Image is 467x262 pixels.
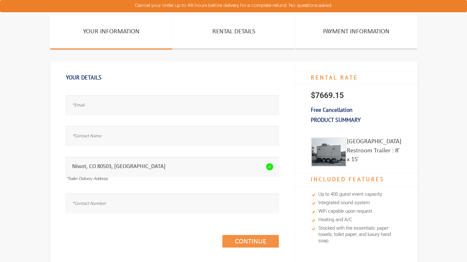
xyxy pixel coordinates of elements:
[295,173,417,186] h4: Included Features
[311,207,401,216] li: WiFi capable upon request
[66,157,279,177] input: *Trailer Delivery Address
[347,137,401,167] div: [GEOGRAPHIC_DATA] Restroom Trailer : 8′ x 15′
[66,194,279,213] input: *Contact Number
[222,235,279,248] a: Continue
[66,95,279,115] input: *Email
[50,15,172,50] a: Your Information
[66,177,279,183] div: *Trailer Delivery Address
[295,15,417,50] a: PAYMENT INFORMATION
[311,224,401,245] li: Stocked with the essentials: paper towels, toilet paper, and luxury hand soap.
[66,126,279,146] input: *Contact Name
[66,71,279,84] h1: Your Details
[311,199,401,207] li: Integrated sound system
[311,190,401,199] li: Up to 400 guest event capacity
[311,106,353,113] b: Free Cancellation
[295,113,417,127] h3: Product Summary
[295,71,417,85] h4: RENTAL RATE
[311,216,401,224] li: Heating and A/C
[295,85,417,106] p: $7669.15
[173,15,295,50] a: Rental Details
